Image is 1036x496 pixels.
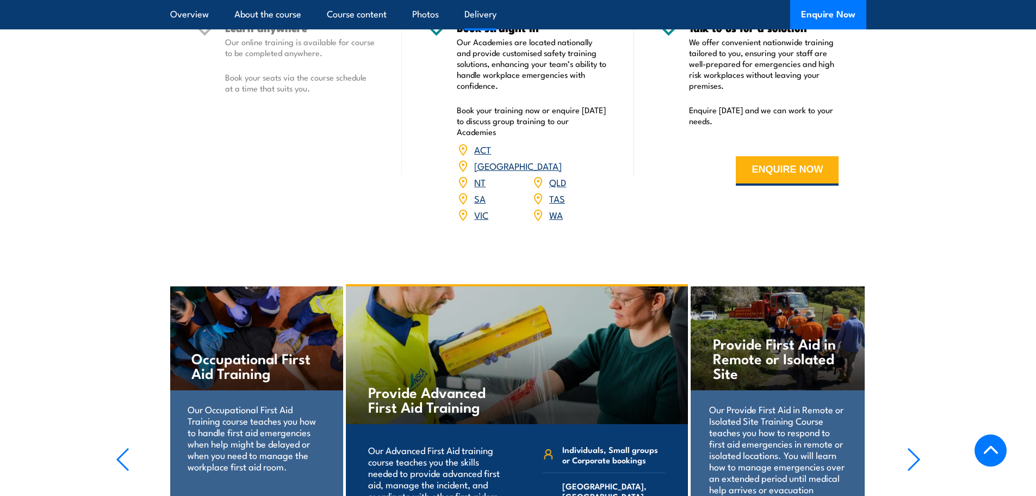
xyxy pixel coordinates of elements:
p: Book your training now or enquire [DATE] to discuss group training to our Academies [457,105,607,137]
h5: Book straight in [457,23,607,33]
a: NT [474,175,486,188]
p: We offer convenient nationwide training tailored to you, ensuring your staff are well-prepared fo... [689,36,839,91]
h4: Occupational First Aid Training [191,351,320,380]
a: TAS [549,192,565,205]
a: QLD [549,175,566,188]
a: [GEOGRAPHIC_DATA] [474,159,562,172]
p: Enquire [DATE] and we can work to your needs. [689,105,839,126]
h4: Provide Advanced First Aid Training [368,384,496,414]
a: VIC [474,208,488,221]
h5: Talk to us for a solution [689,23,839,33]
p: Our Academies are located nationally and provide customised safety training solutions, enhancing ... [457,36,607,91]
a: WA [549,208,563,221]
p: Our online training is available for course to be completed anywhere. [225,36,375,58]
span: Individuals, Small groups or Corporate bookings [562,444,666,465]
p: Our Occupational First Aid Training course teaches you how to handle first aid emergencies when h... [188,403,324,472]
p: Book your seats via the course schedule at a time that suits you. [225,72,375,94]
button: ENQUIRE NOW [736,156,839,186]
a: ACT [474,143,491,156]
a: SA [474,192,486,205]
h4: Provide First Aid in Remote or Isolated Site [713,336,842,380]
h5: Learn anywhere [225,23,375,33]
